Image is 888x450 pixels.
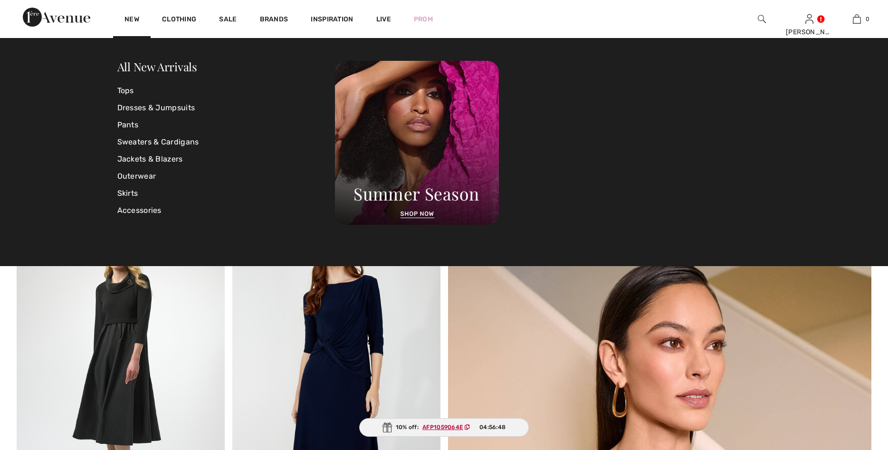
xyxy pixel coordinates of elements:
img: Joseph Ribkoff New Arrivals [335,61,499,225]
a: Skirts [117,185,335,202]
a: Clothing [162,15,196,25]
a: New [124,15,139,25]
a: Sale [219,15,237,25]
img: My Info [805,13,813,25]
a: Live [376,14,391,24]
span: 0 [866,15,869,23]
a: Pants [117,116,335,134]
a: Prom [414,14,433,24]
img: Gift.svg [382,422,392,432]
a: Joseph Ribkoff New Arrivals [335,138,499,147]
div: [PERSON_NAME] [786,27,832,37]
a: Brands [260,15,288,25]
img: My Bag [853,13,861,25]
a: Sign In [805,14,813,23]
a: Dresses & Jumpsuits [117,99,335,116]
a: All New Arrivals [117,59,197,74]
a: Tops [117,82,335,99]
a: Outerwear [117,168,335,185]
a: Sweaters & Cardigans [117,134,335,151]
span: 04:56:48 [479,423,506,431]
a: Accessories [117,202,335,219]
ins: AFP1059064E [422,424,463,431]
a: 0 [833,13,880,25]
img: 1ère Avenue [23,8,90,27]
span: Inspiration [311,15,353,25]
a: Jackets & Blazers [117,151,335,168]
img: search the website [758,13,766,25]
div: 10% off: [359,418,529,437]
